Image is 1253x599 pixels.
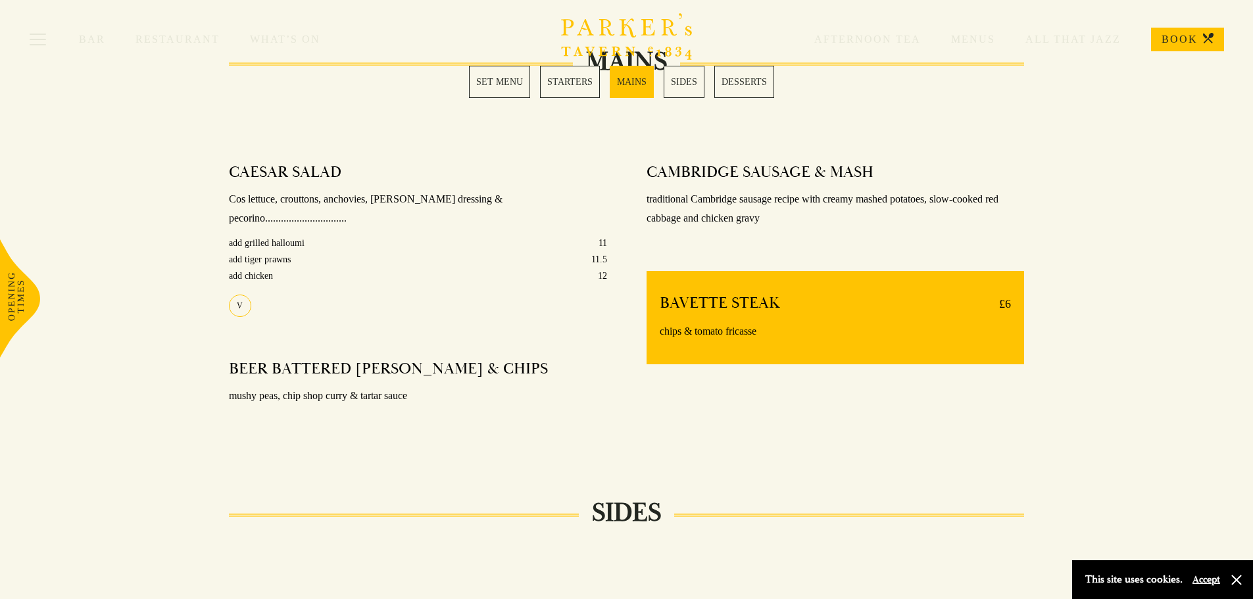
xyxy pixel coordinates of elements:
p: 12 [598,268,607,284]
a: 1 / 5 [469,66,530,98]
p: Cos lettuce, crouttons, anchovies, [PERSON_NAME] dressing & pecorino............................... [229,190,607,228]
p: 11.5 [591,251,607,268]
h4: CAESAR SALAD [229,162,341,182]
a: 3 / 5 [610,66,654,98]
h4: BEER BATTERED [PERSON_NAME] & CHIPS [229,359,548,379]
button: Accept [1192,573,1220,586]
button: Close and accept [1230,573,1243,587]
a: 5 / 5 [714,66,774,98]
p: £6 [986,293,1011,314]
p: This site uses cookies. [1085,570,1183,589]
p: add tiger prawns [229,251,291,268]
p: traditional Cambridge sausage recipe with creamy mashed potatoes, slow-cooked red cabbage and chi... [647,190,1025,228]
div: V [229,295,251,317]
p: mushy peas, chip shop curry & tartar sauce [229,387,607,406]
p: add grilled halloumi [229,235,305,251]
a: 2 / 5 [540,66,600,98]
h4: CAMBRIDGE SAUSAGE & MASH [647,162,873,182]
h2: SIDES [579,497,674,529]
p: 11 [599,235,607,251]
a: 4 / 5 [664,66,704,98]
p: add chicken [229,268,273,284]
h4: BAVETTE STEAK [660,293,780,314]
p: chips & tomato fricasse [660,322,1012,341]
